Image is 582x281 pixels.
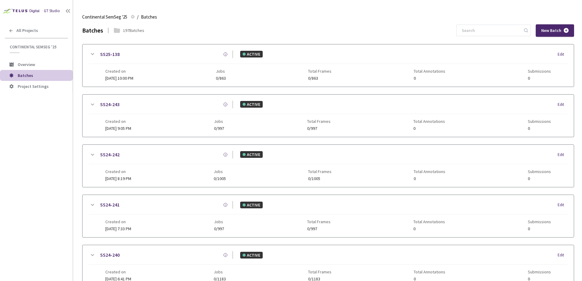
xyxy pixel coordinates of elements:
span: 0/997 [214,227,224,231]
span: 0/997 [214,126,224,131]
span: Jobs [214,269,226,274]
span: 0 [528,126,551,131]
span: Submissions [528,269,551,274]
span: [DATE] 7:33 PM [105,226,131,231]
span: 0 [414,76,445,81]
span: Submissions [528,169,551,174]
div: GT Studio [44,8,60,14]
span: Jobs [216,69,226,74]
span: 0 [413,227,445,231]
span: Total Annotations [414,69,445,74]
span: Submissions [528,69,551,74]
span: Submissions [528,119,551,124]
input: Search [458,25,523,36]
span: Created on [105,269,131,274]
span: Continental SemSeg '25 [82,13,127,21]
div: SS24-241ACTIVEEditCreated on[DATE] 7:33 PMJobs0/997Total Frames0/997Total Annotations0Submissions0 [82,195,574,237]
div: ACTIVE [240,202,263,208]
a: SS24-241 [100,201,120,209]
span: Jobs [214,219,224,224]
div: Edit [558,252,568,258]
span: 0/997 [307,126,331,131]
span: New Batch [541,28,561,33]
span: 0/863 [308,76,331,81]
span: 0 [528,76,551,81]
a: SS24-240 [100,251,120,259]
div: ACTIVE [240,151,263,158]
div: ACTIVE [240,51,263,57]
span: [DATE] 9:05 PM [105,126,131,131]
span: Batches [141,13,157,21]
span: Total Frames [308,269,331,274]
span: Batches [18,73,33,78]
span: Total Annotations [413,219,445,224]
div: ACTIVE [240,101,263,108]
span: Total Frames [307,119,331,124]
span: 0 [528,227,551,231]
span: Continental SemSeg '25 [10,44,64,50]
div: Edit [558,102,568,108]
span: Project Settings [18,84,49,89]
span: Created on [105,169,131,174]
span: Total Annotations [414,269,445,274]
span: Created on [105,219,131,224]
a: SS24-243 [100,101,120,108]
span: [DATE] 10:00 PM [105,75,133,81]
span: 0 [414,176,445,181]
span: Total Frames [307,219,331,224]
div: SS24-243ACTIVEEditCreated on[DATE] 9:05 PMJobs0/997Total Frames0/997Total Annotations0Submissions0 [82,95,574,137]
span: Total Frames [308,69,331,74]
span: Created on [105,119,131,124]
div: SS25-138ACTIVEEditCreated on[DATE] 10:00 PMJobs0/863Total Frames0/863Total Annotations0Submissions0 [82,44,574,87]
span: 0 [528,176,551,181]
span: Total Annotations [413,119,445,124]
span: 0/1005 [214,176,226,181]
div: Batches [82,26,103,35]
div: Edit [558,202,568,208]
span: Jobs [214,119,224,124]
span: All Projects [16,28,38,33]
span: 0 [413,126,445,131]
a: SS25-138 [100,50,120,58]
span: Jobs [214,169,226,174]
span: 0/1005 [308,176,331,181]
li: / [137,13,138,21]
span: Created on [105,69,133,74]
span: 0/997 [307,227,331,231]
span: [DATE] 8:19 PM [105,176,131,181]
span: Submissions [528,219,551,224]
div: Edit [558,51,568,57]
div: 197 Batches [123,27,144,33]
div: ACTIVE [240,252,263,258]
span: Total Annotations [414,169,445,174]
div: SS24-242ACTIVEEditCreated on[DATE] 8:19 PMJobs0/1005Total Frames0/1005Total Annotations0Submissions0 [82,145,574,187]
span: Overview [18,62,35,67]
div: Edit [558,152,568,158]
span: 0/863 [216,76,226,81]
span: Total Frames [308,169,331,174]
a: SS24-242 [100,151,120,158]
